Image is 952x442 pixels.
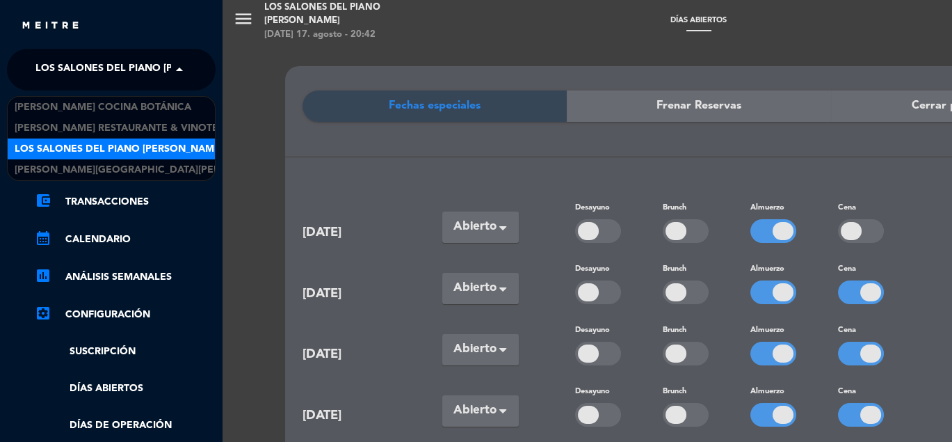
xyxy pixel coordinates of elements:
span: [PERSON_NAME] Restaurante & Vinoteca [15,120,232,136]
i: settings_applications [35,305,51,322]
span: [PERSON_NAME][GEOGRAPHIC_DATA][PERSON_NAME] [PERSON_NAME][GEOGRAPHIC_DATA] [15,162,465,178]
a: Días de Operación [35,418,216,434]
span: [PERSON_NAME] Cocina Botánica [15,100,191,116]
span: Los Salones del Piano [PERSON_NAME] [15,141,223,157]
span: Los Salones del Piano [PERSON_NAME] [35,55,244,84]
a: Días abiertos [35,381,216,397]
a: Suscripción [35,344,216,360]
a: assessmentANÁLISIS SEMANALES [35,269,216,285]
a: Configuración [35,306,216,323]
img: MEITRE [21,21,80,31]
i: account_balance_wallet [35,192,51,209]
i: calendar_month [35,230,51,246]
a: account_balance_walletTransacciones [35,194,216,210]
a: calendar_monthCalendario [35,231,216,248]
i: assessment [35,267,51,284]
